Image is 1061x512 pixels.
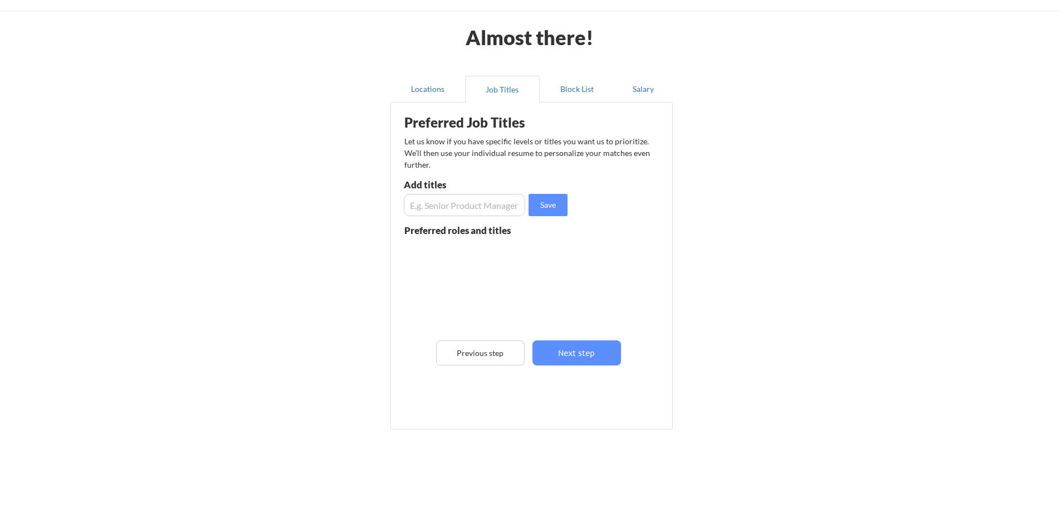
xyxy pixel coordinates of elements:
[436,340,525,365] button: Previous step
[452,27,608,47] div: Almost there!
[404,116,545,129] div: Preferred Job Titles
[404,226,525,235] div: Preferred roles and titles
[614,76,673,103] button: Salary
[540,76,614,103] button: Block List
[529,194,568,216] button: Save
[390,76,465,103] button: Locations
[465,76,540,103] button: Job Titles
[404,194,525,216] input: E.g. Senior Product Manager
[404,180,522,189] div: Add titles
[404,135,651,170] div: Let us know if you have specific levels or titles you want us to prioritize. We’ll then use your ...
[532,340,621,365] button: Next step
